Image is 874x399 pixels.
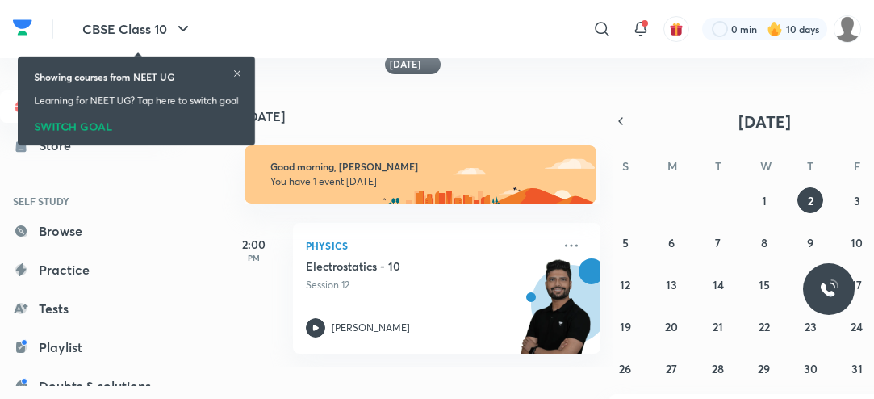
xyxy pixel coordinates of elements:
[804,361,818,376] abbr: October 30, 2025
[751,313,777,339] button: October 22, 2025
[659,229,684,255] button: October 6, 2025
[844,229,870,255] button: October 10, 2025
[851,319,863,334] abbr: October 24, 2025
[797,229,823,255] button: October 9, 2025
[620,319,631,334] abbr: October 19, 2025
[222,236,286,253] h5: 2:00
[715,235,721,250] abbr: October 7, 2025
[805,277,816,292] abbr: October 16, 2025
[712,361,724,376] abbr: October 28, 2025
[222,253,286,262] p: PM
[807,158,813,174] abbr: Thursday
[751,229,777,255] button: October 8, 2025
[751,355,777,381] button: October 29, 2025
[751,271,777,297] button: October 15, 2025
[668,235,675,250] abbr: October 6, 2025
[659,355,684,381] button: October 27, 2025
[332,321,410,335] p: [PERSON_NAME]
[854,158,860,174] abbr: Friday
[851,361,863,376] abbr: October 31, 2025
[797,313,823,339] button: October 23, 2025
[797,271,823,297] button: October 16, 2025
[34,69,174,84] h6: Showing courses from NEET UG
[34,94,239,108] p: Learning for NEET UG? Tap here to switch goal
[762,193,767,208] abbr: October 1, 2025
[622,235,629,250] abbr: October 5, 2025
[759,319,770,334] abbr: October 22, 2025
[713,277,724,292] abbr: October 14, 2025
[844,313,870,339] button: October 24, 2025
[844,355,870,381] button: October 31, 2025
[390,58,420,71] h6: [DATE]
[620,277,630,292] abbr: October 12, 2025
[738,111,791,132] span: [DATE]
[622,158,629,174] abbr: Sunday
[844,187,870,213] button: October 3, 2025
[659,271,684,297] button: October 13, 2025
[819,279,838,299] img: ttu
[767,21,783,37] img: streak
[613,355,638,381] button: October 26, 2025
[807,235,813,250] abbr: October 9, 2025
[759,277,770,292] abbr: October 15, 2025
[851,277,862,292] abbr: October 17, 2025
[306,258,507,275] h5: Electrostatics - 10
[844,271,870,297] button: October 17, 2025
[73,13,203,45] button: CBSE Class 10
[666,277,677,292] abbr: October 13, 2025
[13,15,32,40] img: Company Logo
[666,361,677,376] abbr: October 27, 2025
[270,161,575,173] h6: Good morning, [PERSON_NAME]
[34,115,239,132] div: SWITCH GOAL
[851,235,863,250] abbr: October 10, 2025
[760,158,772,174] abbr: Wednesday
[663,16,689,42] button: avatar
[805,319,817,334] abbr: October 23, 2025
[705,355,731,381] button: October 28, 2025
[613,313,638,339] button: October 19, 2025
[619,361,631,376] abbr: October 26, 2025
[613,271,638,297] button: October 12, 2025
[245,110,617,123] h4: [DATE]
[667,158,677,174] abbr: Monday
[808,193,813,208] abbr: October 2, 2025
[512,258,600,370] img: unacademy
[669,22,684,36] img: avatar
[306,236,552,255] p: Physics
[715,158,721,174] abbr: Tuesday
[797,355,823,381] button: October 30, 2025
[659,313,684,339] button: October 20, 2025
[705,313,731,339] button: October 21, 2025
[758,361,770,376] abbr: October 29, 2025
[713,319,723,334] abbr: October 21, 2025
[665,319,678,334] abbr: October 20, 2025
[270,175,575,188] p: You have 1 event [DATE]
[705,229,731,255] button: October 7, 2025
[854,193,860,208] abbr: October 3, 2025
[306,278,552,292] p: Session 12
[245,145,596,204] img: morning
[797,187,823,213] button: October 2, 2025
[751,187,777,213] button: October 1, 2025
[705,271,731,297] button: October 14, 2025
[13,15,32,44] a: Company Logo
[834,15,861,43] img: Nishi raghuwanshi
[613,229,638,255] button: October 5, 2025
[761,235,767,250] abbr: October 8, 2025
